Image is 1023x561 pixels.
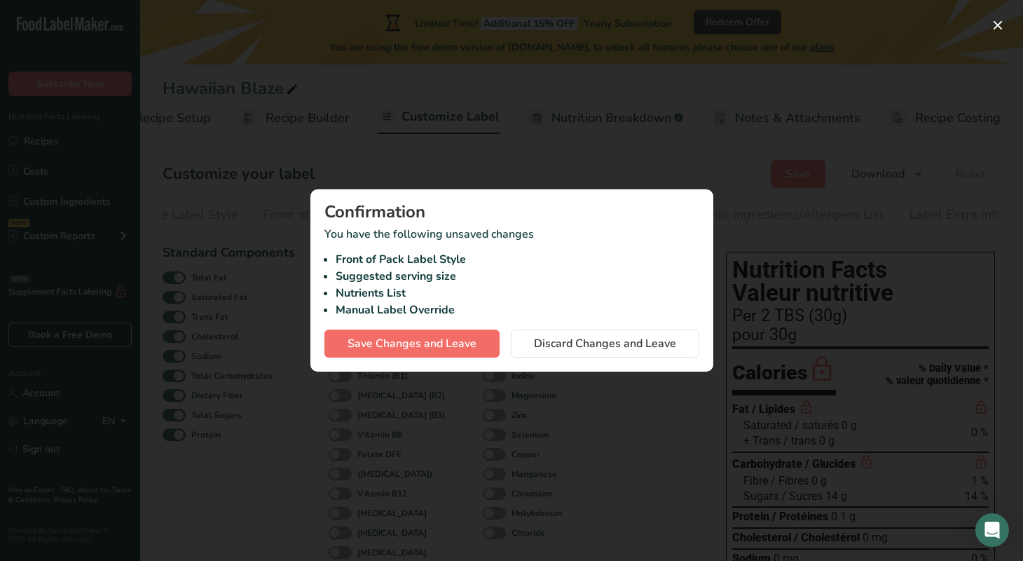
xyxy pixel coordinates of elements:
li: Manual Label Override [336,302,699,318]
button: Discard Changes and Leave [511,330,699,358]
button: Save Changes and Leave [324,330,500,358]
li: Nutrients List [336,285,699,302]
div: Open Intercom Messenger [975,513,1009,547]
p: You have the following unsaved changes [324,226,699,318]
span: Save Changes and Leave [348,335,476,352]
li: Front of Pack Label Style [336,251,699,268]
li: Suggested serving size [336,268,699,285]
div: Confirmation [324,203,699,220]
span: Discard Changes and Leave [534,335,676,352]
